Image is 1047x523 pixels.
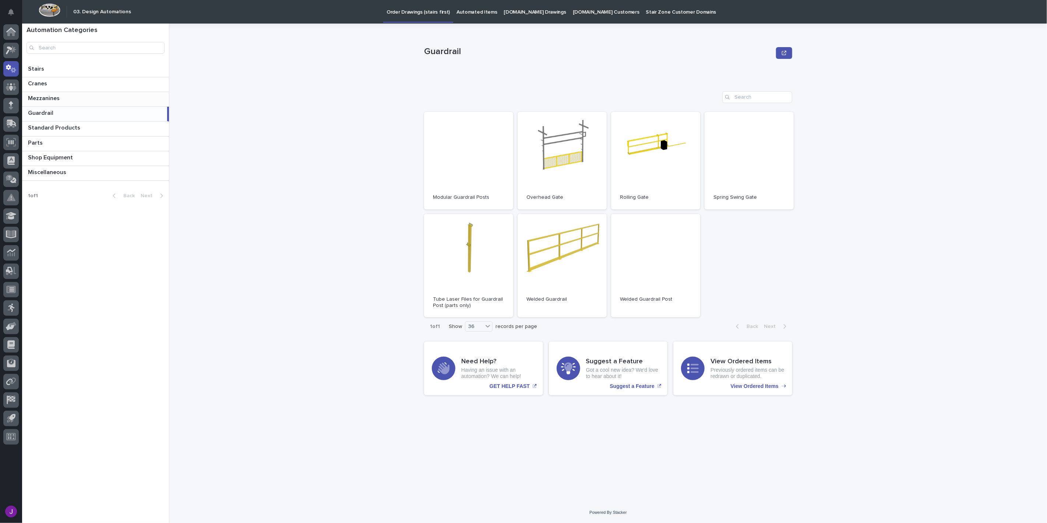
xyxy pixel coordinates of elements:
[496,324,537,330] p: records per page
[722,91,792,103] input: Search
[433,194,504,201] p: Modular Guardrail Posts
[711,367,785,379] p: Previously ordered items can be redrawn or duplicated.
[611,214,700,318] a: Welded Guardrail Post
[764,324,780,329] span: Next
[518,214,607,318] a: Welded Guardrail
[22,137,169,151] a: PartsParts
[424,342,543,395] a: GET HELP FAST
[22,77,169,92] a: CranesCranes
[518,112,607,209] a: Overhead Gate
[424,46,773,57] p: Guardrail
[28,123,82,131] p: Standard Products
[711,358,785,366] h3: View Ordered Items
[73,9,131,15] h2: 03. Design Automations
[22,63,169,77] a: StairsStairs
[461,367,535,379] p: Having an issue with an automation? We can help!
[713,194,785,201] p: Spring Swing Gate
[22,107,169,121] a: GuardrailGuardrail
[27,42,165,54] input: Search
[673,342,792,395] a: View Ordered Items
[28,64,46,73] p: Stairs
[730,323,761,330] button: Back
[3,504,19,519] button: users-avatar
[586,358,660,366] h3: Suggest a Feature
[28,108,55,117] p: Guardrail
[620,194,691,201] p: Rolling Gate
[620,296,691,303] p: Welded Guardrail Post
[22,166,169,181] a: MiscellaneousMiscellaneous
[610,383,654,389] p: Suggest a Feature
[424,318,446,336] p: 1 of 1
[119,193,135,198] span: Back
[28,79,49,87] p: Cranes
[141,193,157,198] span: Next
[28,93,61,102] p: Mezzanines
[526,296,598,303] p: Welded Guardrail
[433,296,504,309] p: Tube Laser Files for Guardrail Post (parts only)
[9,9,19,21] div: Notifications
[424,214,513,318] a: Tube Laser Files for Guardrail Post (parts only)
[461,358,535,366] h3: Need Help?
[27,26,165,35] h1: Automation Categories
[3,4,19,20] button: Notifications
[589,510,627,515] a: Powered By Stacker
[490,383,530,389] p: GET HELP FAST
[28,167,68,176] p: Miscellaneous
[549,342,668,395] a: Suggest a Feature
[28,138,44,146] p: Parts
[28,153,74,161] p: Shop Equipment
[611,112,700,209] a: Rolling Gate
[465,323,483,331] div: 36
[22,187,44,205] p: 1 of 1
[526,194,598,201] p: Overhead Gate
[449,324,462,330] p: Show
[705,112,794,209] a: Spring Swing Gate
[424,112,513,209] a: Modular Guardrail Posts
[107,192,138,199] button: Back
[742,324,758,329] span: Back
[39,3,60,17] img: Workspace Logo
[22,151,169,166] a: Shop EquipmentShop Equipment
[761,323,792,330] button: Next
[22,92,169,107] a: MezzaninesMezzanines
[22,121,169,136] a: Standard ProductsStandard Products
[138,192,169,199] button: Next
[586,367,660,379] p: Got a cool new idea? We'd love to hear about it!
[731,383,779,389] p: View Ordered Items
